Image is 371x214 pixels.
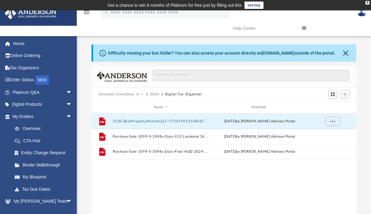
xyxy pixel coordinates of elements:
[9,159,81,171] a: Binder Walkthrough
[3,7,58,19] img: Anderson Advisors Platinum Portal
[103,8,109,15] i: search
[4,195,78,208] a: My [PERSON_NAME] Teamarrow_drop_down
[83,12,90,16] a: menu
[4,110,81,123] a: My Entitiesarrow_drop_down
[310,105,353,110] div: id
[212,134,308,139] div: by [PERSON_NAME] Advisors Portal
[224,135,236,138] span: [DATE]
[83,9,90,16] i: menu
[224,120,236,123] span: [DATE]
[325,117,339,126] button: More options
[4,62,81,74] a: Tax Organizers
[357,8,366,17] img: User Pic
[4,86,81,98] a: Platinum Q&Aarrow_drop_down
[108,50,335,56] div: Difficulty viewing your box folder? You can also access your account directly on outside of the p...
[150,92,159,97] button: 2024
[35,75,49,85] div: NEW
[211,105,308,110] div: Modified
[4,50,81,62] a: Online Ordering
[341,49,350,57] button: Close
[262,51,295,55] a: [DOMAIN_NAME]
[112,105,209,110] div: Name
[9,135,81,147] a: CTA Hub
[112,135,209,139] button: Purchase-Sale-1099-S-1098s-Docs-912 Lochmont Dr - Final Closing Statement-1755148829689d721de787a...
[9,171,78,183] a: My Blueprint
[94,105,110,110] div: id
[140,92,144,97] button: ···
[228,16,297,40] a: Help Center
[112,150,209,154] button: Purchase-Sale-1099-S-1098s-Docs-Final HUD 2024-1755149070689d730e4b1ec.pdf
[98,92,135,97] button: Viewable-ClientDocs
[224,150,236,153] span: [DATE]
[212,149,308,155] div: by [PERSON_NAME] Advisors Portal
[212,119,308,124] div: by [PERSON_NAME] Advisors Portal
[153,70,350,82] input: Search files and folders
[66,98,78,111] span: arrow_drop_down
[4,74,81,86] a: Order StatusNEW
[341,90,350,99] button: Add
[365,1,369,5] div: close
[165,92,202,97] button: Digital Tax Organizer
[4,37,81,50] a: Home
[66,195,78,208] span: arrow_drop_down
[244,2,264,9] a: survey
[112,119,209,123] button: 1120-BaskPropertyPartnersLLC-1755149121689d7341098a9.pdf
[66,110,78,123] span: arrow_drop_down
[9,123,81,135] a: Overview
[9,147,81,159] a: Entity Change Request
[328,90,338,99] button: Switch to Grid View
[9,183,81,195] a: Tax Due Dates
[107,2,242,9] div: Get a chance to win 6 months of Platinum for free just by filling out this
[66,86,78,99] span: arrow_drop_down
[4,98,81,111] a: Digital Productsarrow_drop_down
